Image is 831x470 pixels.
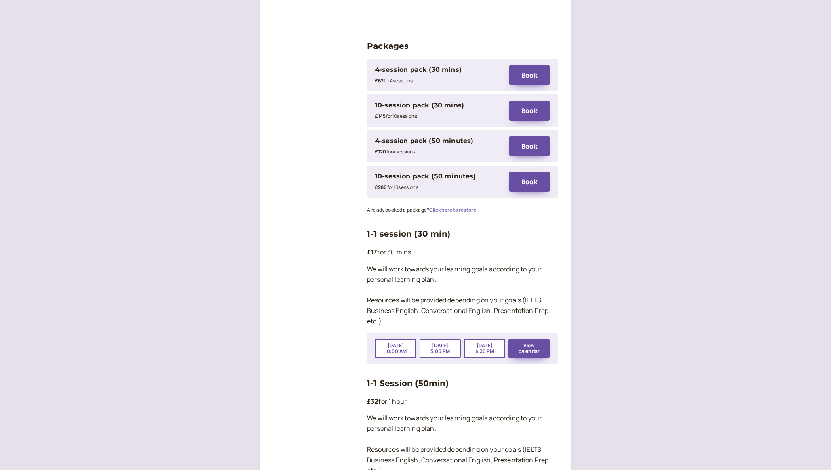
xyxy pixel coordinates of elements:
[509,101,550,121] button: Book
[375,148,415,155] small: for 4 session s
[509,65,550,85] button: Book
[367,206,476,213] small: Already booked a package?
[464,339,505,358] button: [DATE]4:30 PM
[375,113,417,120] small: for 10 session s
[375,100,464,111] div: 10-session pack (30 mins)
[367,264,558,327] p: We will work towards your learning goals according to your personal learning plan. Resources will...
[375,171,476,182] div: 10-session pack (50 minutes)
[375,113,386,120] b: £145
[375,148,386,155] b: £120
[429,207,476,213] button: Click here to restore
[375,65,462,75] div: 4-session pack (30 mins)
[375,100,501,121] div: 10-session pack (30 mins)£145for10sessions
[375,184,418,191] small: for 10 session s
[375,339,416,358] button: [DATE]10:00 AM
[375,171,501,192] div: 10-session pack (50 minutes)£280for10sessions
[367,40,558,52] h3: Packages
[375,136,473,146] div: 4-session pack (50 minutes)
[420,339,461,358] button: [DATE]3:00 PM
[375,136,501,157] div: 4-session pack (50 minutes)£120for4sessions
[367,248,377,256] b: £17
[367,247,558,258] p: for 30 mins
[375,77,413,84] small: for 4 session s
[367,378,449,388] a: 1-1 Session (50min)
[367,397,558,407] p: for 1 hour
[375,65,501,86] div: 4-session pack (30 mins)£62for4sessions
[508,339,550,358] button: View calendar
[367,397,378,406] b: £32
[367,229,450,239] a: 1-1 session (30 min)
[375,77,384,84] b: £62
[509,172,550,192] button: Book
[375,184,387,191] b: £280
[509,136,550,156] button: Book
